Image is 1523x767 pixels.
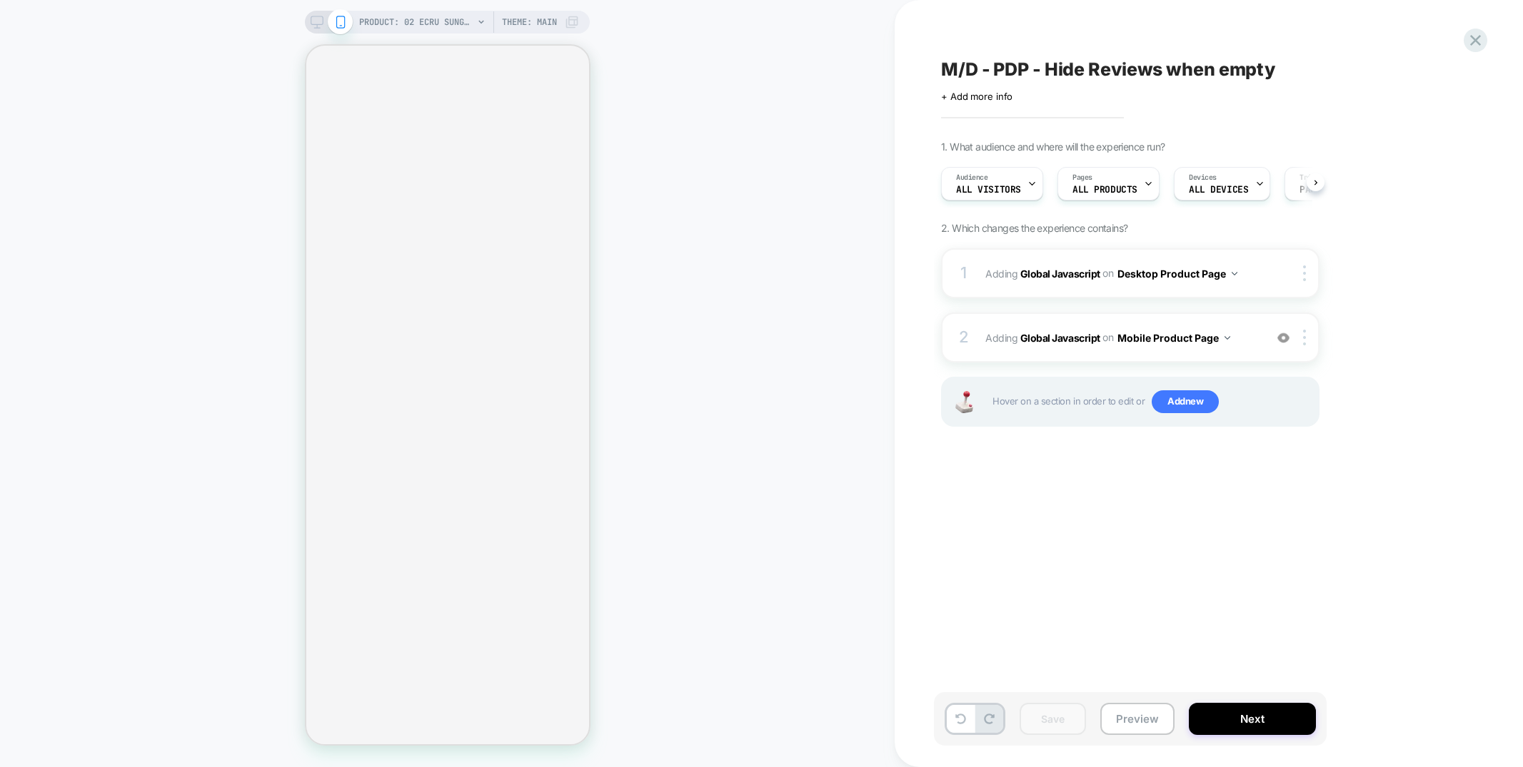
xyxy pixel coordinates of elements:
[992,390,1311,413] span: Hover on a section in order to edit or
[1225,336,1230,340] img: down arrow
[957,259,971,288] div: 1
[1117,263,1237,284] button: Desktop Product Page
[1277,332,1290,344] img: crossed eye
[1303,265,1306,281] img: close
[985,263,1257,284] span: Adding
[941,91,1012,102] span: + Add more info
[941,59,1275,80] span: M/D - PDP - Hide Reviews when empty
[1072,185,1137,195] span: ALL PRODUCTS
[1102,328,1113,346] span: on
[957,323,971,352] div: 2
[1102,264,1113,282] span: on
[1300,185,1348,195] span: Page Load
[1189,173,1217,183] span: Devices
[950,391,978,413] img: Joystick
[1232,272,1237,275] img: down arrow
[1300,173,1327,183] span: Trigger
[941,222,1127,234] span: 2. Which changes the experience contains?
[1020,331,1100,343] b: Global Javascript
[1303,330,1306,345] img: close
[941,141,1165,153] span: 1. What audience and where will the experience run?
[1020,267,1100,279] b: Global Javascript
[956,173,988,183] span: Audience
[1189,185,1248,195] span: ALL DEVICES
[956,185,1021,195] span: All Visitors
[1020,703,1086,735] button: Save
[1189,703,1316,735] button: Next
[985,327,1257,348] span: Adding
[1152,390,1219,413] span: Add new
[1072,173,1092,183] span: Pages
[1100,703,1175,735] button: Preview
[502,11,557,34] span: Theme: MAIN
[359,11,473,34] span: PRODUCT: 02 Ecru Sunglasses
[1117,327,1230,348] button: Mobile Product Page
